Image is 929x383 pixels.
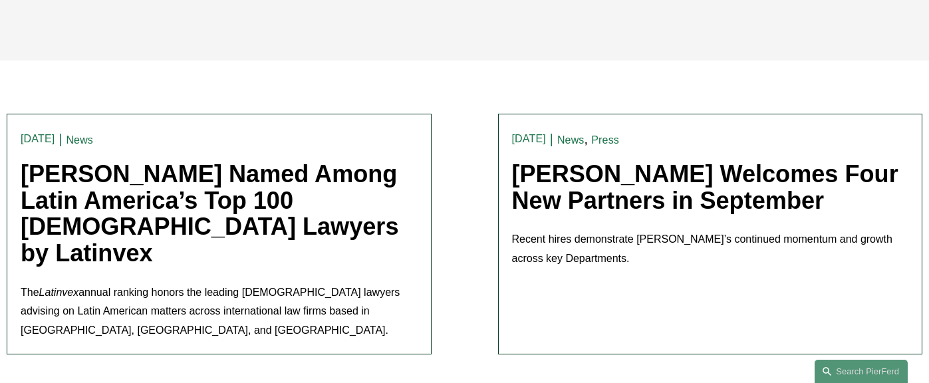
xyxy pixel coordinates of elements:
[557,134,585,146] a: News
[21,134,55,144] time: [DATE]
[512,160,898,214] a: [PERSON_NAME] Welcomes Four New Partners in September
[512,230,909,269] p: Recent hires demonstrate [PERSON_NAME]’s continued momentum and growth across key Departments.
[21,160,398,267] a: [PERSON_NAME] Named Among Latin America’s Top 100 [DEMOGRAPHIC_DATA] Lawyers by Latinvex
[512,134,546,144] time: [DATE]
[66,134,93,146] a: News
[39,287,79,298] em: Latinvex
[591,134,619,146] a: Press
[21,283,418,340] p: The annual ranking honors the leading [DEMOGRAPHIC_DATA] lawyers advising on Latin American matte...
[585,132,588,146] span: ,
[815,360,908,383] a: Search this site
